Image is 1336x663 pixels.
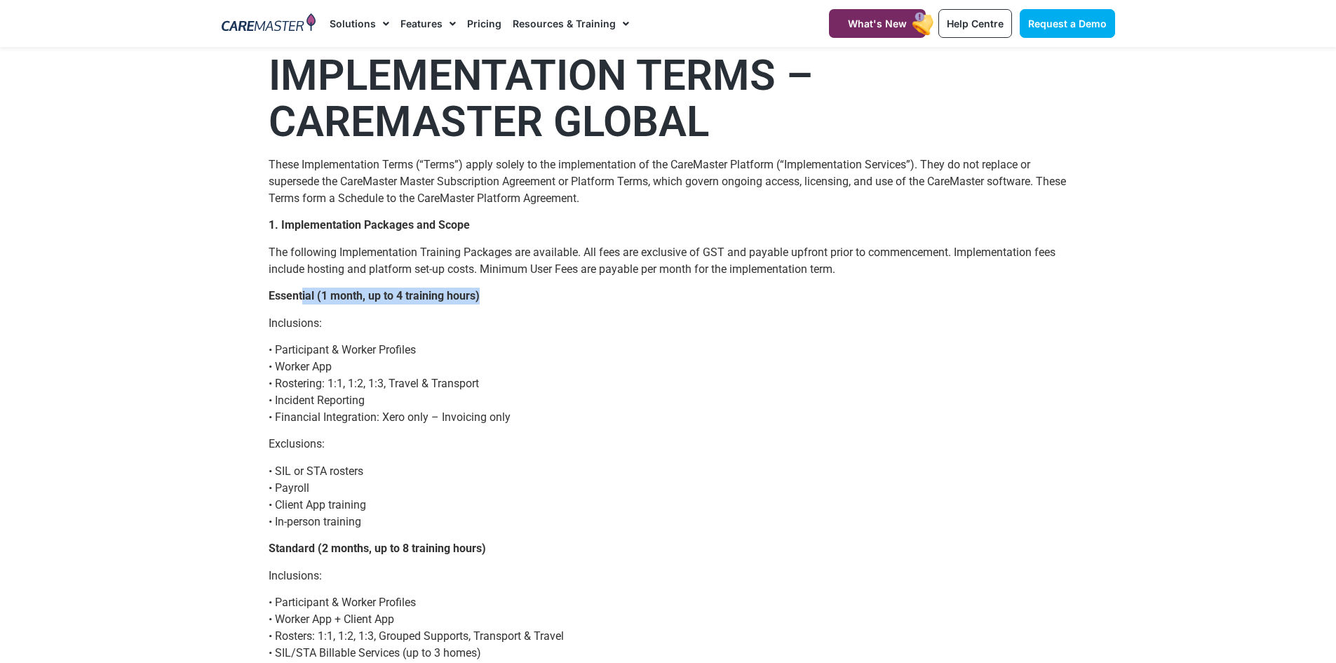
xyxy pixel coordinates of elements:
h1: IMPLEMENTATION TERMS – CAREMASTER GLOBAL [269,53,1068,145]
a: What's New [829,9,926,38]
p: • SIL or STA rosters • Payroll • Client App training • In-person training [269,463,1068,530]
p: Exclusions: [269,436,1068,453]
p: The following Implementation Training Packages are available. All fees are exclusive of GST and p... [269,244,1068,278]
span: Help Centre [947,18,1004,29]
p: These Implementation Terms (“Terms”) apply solely to the implementation of the CareMaster Platfor... [269,156,1068,207]
p: Inclusions: [269,568,1068,584]
p: • Participant & Worker Profiles • Worker App • Rostering: 1:1, 1:2, 1:3, Travel & Transport • Inc... [269,342,1068,426]
p: Inclusions: [269,315,1068,332]
span: What's New [848,18,907,29]
strong: 1. Implementation Packages and Scope [269,218,470,232]
a: Help Centre [938,9,1012,38]
a: Request a Demo [1020,9,1115,38]
img: CareMaster Logo [222,13,316,34]
strong: Essential (1 month, up to 4 training hours) [269,289,480,302]
span: Request a Demo [1028,18,1107,29]
strong: Standard (2 months, up to 8 training hours) [269,542,486,555]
